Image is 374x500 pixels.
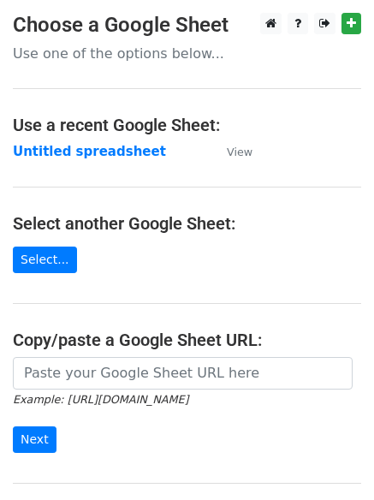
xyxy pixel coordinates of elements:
[227,146,252,158] small: View
[13,213,361,234] h4: Select another Google Sheet:
[13,330,361,350] h4: Copy/paste a Google Sheet URL:
[13,247,77,273] a: Select...
[13,357,353,390] input: Paste your Google Sheet URL here
[210,144,252,159] a: View
[13,426,56,453] input: Next
[13,115,361,135] h4: Use a recent Google Sheet:
[13,144,166,159] a: Untitled spreadsheet
[13,13,361,38] h3: Choose a Google Sheet
[13,45,361,62] p: Use one of the options below...
[13,393,188,406] small: Example: [URL][DOMAIN_NAME]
